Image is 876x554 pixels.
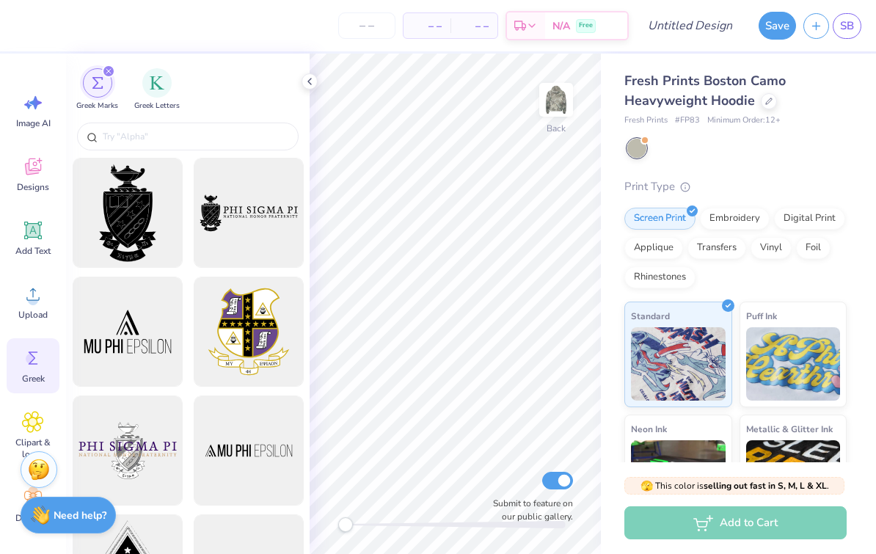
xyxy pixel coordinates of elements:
[15,245,51,257] span: Add Text
[751,237,792,259] div: Vinyl
[101,129,289,144] input: Try "Alpha"
[746,308,777,324] span: Puff Ink
[338,12,395,39] input: – –
[134,68,180,112] div: filter for Greek Letters
[134,68,180,112] button: filter button
[18,309,48,321] span: Upload
[76,68,118,112] div: filter for Greek Marks
[22,373,45,384] span: Greek
[631,308,670,324] span: Standard
[150,76,164,90] img: Greek Letters Image
[624,208,696,230] div: Screen Print
[640,479,829,492] span: This color is .
[636,11,744,40] input: Untitled Design
[412,18,442,34] span: – –
[459,18,489,34] span: – –
[700,208,770,230] div: Embroidery
[707,114,781,127] span: Minimum Order: 12 +
[54,509,106,522] strong: Need help?
[624,72,786,109] span: Fresh Prints Boston Camo Heavyweight Hoodie
[840,18,854,34] span: SB
[15,512,51,524] span: Decorate
[833,13,861,39] a: SB
[746,421,833,437] span: Metallic & Glitter Ink
[631,421,667,437] span: Neon Ink
[547,122,566,135] div: Back
[541,85,571,114] img: Back
[746,327,841,401] img: Puff Ink
[76,68,118,112] button: filter button
[640,479,653,493] span: 🫣
[675,114,700,127] span: # FP83
[759,12,796,40] button: Save
[746,440,841,514] img: Metallic & Glitter Ink
[9,437,57,460] span: Clipart & logos
[796,237,831,259] div: Foil
[485,497,573,523] label: Submit to feature on our public gallery.
[552,18,570,34] span: N/A
[704,480,827,492] strong: selling out fast in S, M, L & XL
[624,114,668,127] span: Fresh Prints
[624,266,696,288] div: Rhinestones
[17,181,49,193] span: Designs
[624,178,847,195] div: Print Type
[774,208,845,230] div: Digital Print
[338,517,353,532] div: Accessibility label
[624,237,683,259] div: Applique
[579,21,593,31] span: Free
[76,101,118,112] span: Greek Marks
[631,440,726,514] img: Neon Ink
[92,77,103,89] img: Greek Marks Image
[16,117,51,129] span: Image AI
[631,327,726,401] img: Standard
[134,101,180,112] span: Greek Letters
[687,237,746,259] div: Transfers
